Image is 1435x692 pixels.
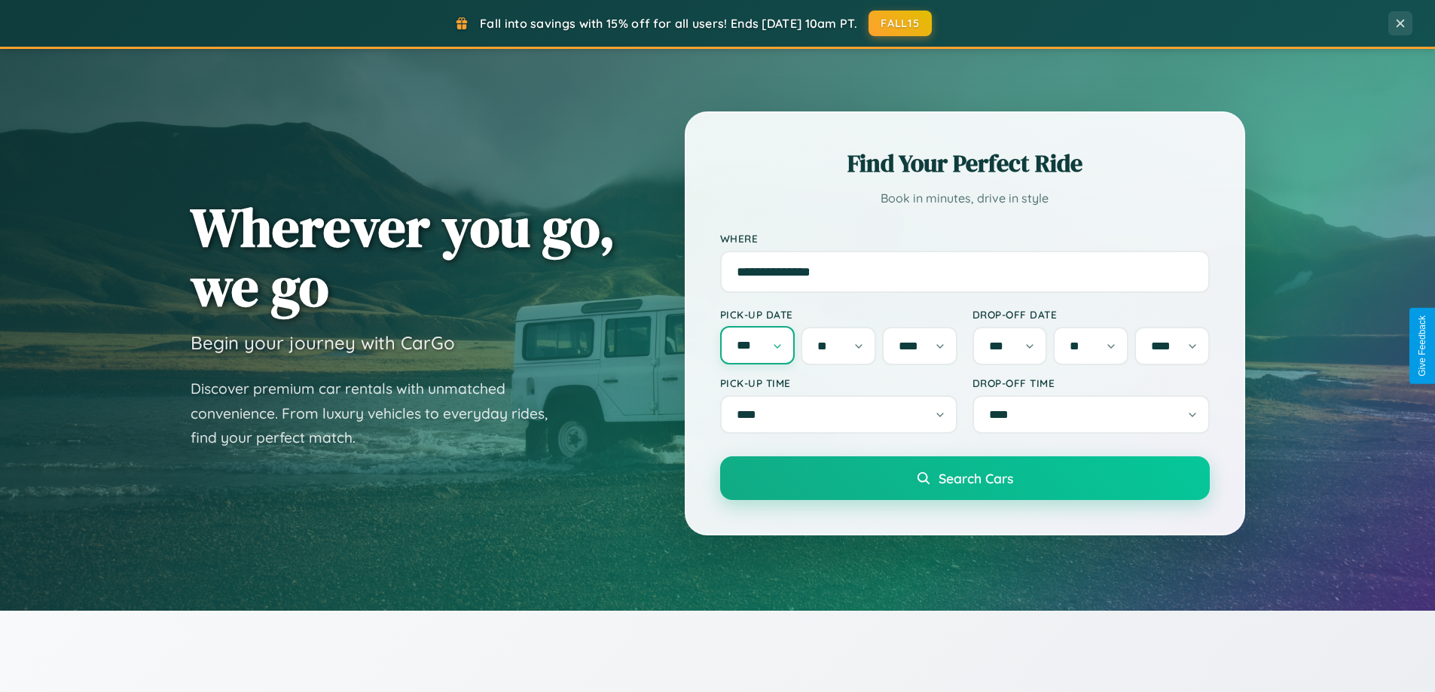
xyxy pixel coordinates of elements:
[480,16,857,31] span: Fall into savings with 15% off for all users! Ends [DATE] 10am PT.
[939,470,1013,486] span: Search Cars
[972,376,1210,389] label: Drop-off Time
[191,197,615,316] h1: Wherever you go, we go
[720,187,1210,209] p: Book in minutes, drive in style
[720,376,957,389] label: Pick-up Time
[1417,316,1427,376] div: Give Feedback
[191,376,567,450] p: Discover premium car rentals with unmatched convenience. From luxury vehicles to everyday rides, ...
[869,11,932,36] button: FALL15
[720,308,957,321] label: Pick-up Date
[720,147,1210,180] h2: Find Your Perfect Ride
[191,331,455,354] h3: Begin your journey with CarGo
[720,456,1210,500] button: Search Cars
[720,232,1210,245] label: Where
[972,308,1210,321] label: Drop-off Date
